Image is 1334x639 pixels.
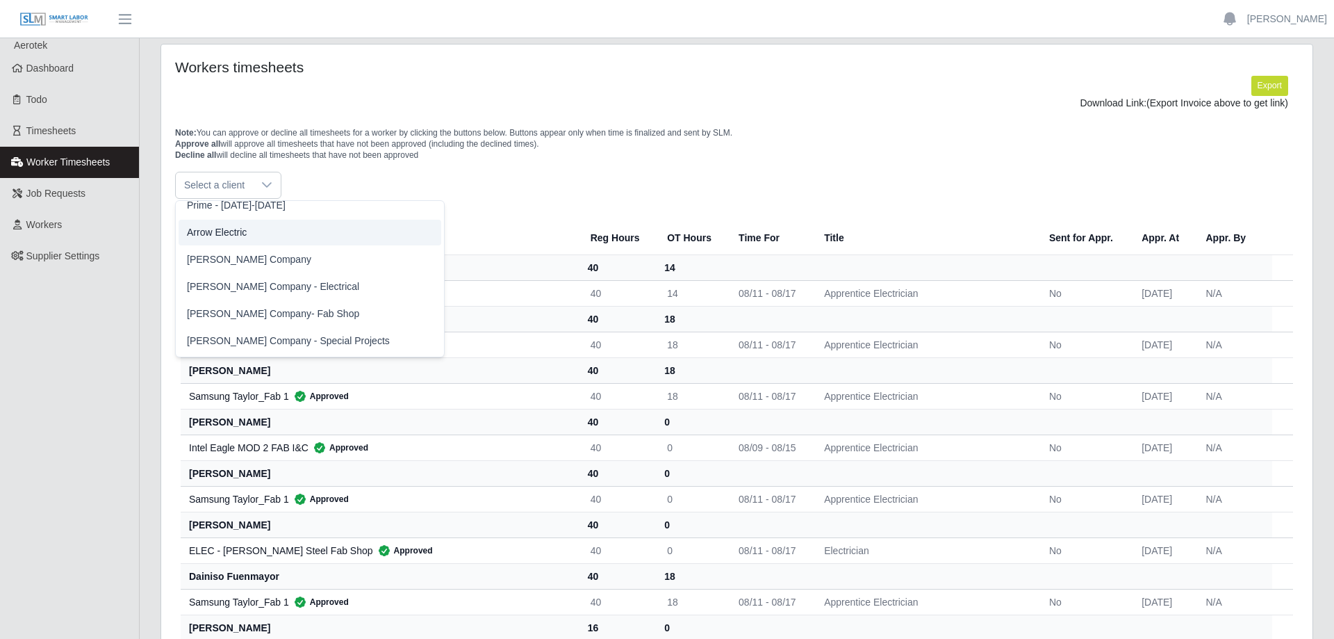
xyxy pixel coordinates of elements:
td: N/A [1195,332,1272,357]
th: 0 [656,409,727,435]
td: N/A [1195,537,1272,563]
p: You can approve or decline all timesheets for a worker by clicking the buttons below. Buttons app... [175,127,1299,161]
div: Samsung Taylor_Fab 1 [189,492,568,506]
td: 40 [579,435,656,460]
td: 08/11 - 08/17 [727,486,813,512]
span: Prime - [DATE]-[DATE] [187,198,286,213]
th: 40 [579,357,656,383]
th: 0 [656,512,727,537]
td: N/A [1195,589,1272,615]
div: Intel Eagle MOD 2 FAB I&C [189,441,568,455]
td: [DATE] [1130,537,1194,563]
li: Arrow Electric [179,220,441,245]
td: 18 [656,332,727,357]
div: ELEC - [PERSON_NAME] Steel Fab Shop [189,544,568,558]
th: dainiso fuenmayor [181,563,579,589]
td: 18 [656,589,727,615]
div: Samsung Taylor_Fab 1 [189,389,568,403]
td: No [1038,486,1130,512]
span: [PERSON_NAME] Company- Fab Shop [187,307,359,321]
th: [PERSON_NAME] [181,409,579,435]
td: Electrician [813,537,1038,563]
div: Samsung Taylor_Fab 1 [189,595,568,609]
a: [PERSON_NAME] [1247,12,1327,26]
th: Appr. By [1195,221,1272,255]
span: Approved [308,441,368,455]
th: Title [813,221,1038,255]
td: Apprentice Electrician [813,383,1038,409]
td: 40 [579,280,656,306]
th: 40 [579,409,656,435]
th: [PERSON_NAME] [181,512,579,537]
th: Sent for Appr. [1038,221,1130,255]
td: 0 [656,486,727,512]
h4: Workers timesheets [175,58,631,76]
td: 40 [579,537,656,563]
li: Lee Company - Special Projects [179,328,441,354]
li: Prime - Saturday-Friday [179,193,441,218]
td: N/A [1195,435,1272,460]
span: Workers [26,219,63,230]
span: Select a client [176,172,253,198]
td: No [1038,280,1130,306]
td: Apprentice Electrician [813,332,1038,357]
td: 08/09 - 08/15 [727,435,813,460]
td: 40 [579,332,656,357]
td: 14 [656,280,727,306]
td: 18 [656,383,727,409]
span: Todo [26,94,47,105]
td: 0 [656,435,727,460]
li: Lee Company [179,247,441,273]
span: Job Requests [26,188,86,199]
td: N/A [1195,280,1272,306]
td: 08/11 - 08/17 [727,383,813,409]
td: No [1038,435,1130,460]
td: [DATE] [1130,383,1194,409]
img: SLM Logo [19,12,89,27]
th: 40 [579,460,656,486]
td: No [1038,383,1130,409]
span: Dashboard [26,63,74,74]
th: Reg Hours [579,221,656,255]
li: Lee Company- Fab Shop [179,301,441,327]
th: 14 [656,254,727,280]
th: Appr. At [1130,221,1194,255]
span: Supplier Settings [26,250,100,261]
span: (Export Invoice above to get link) [1146,97,1288,108]
th: 0 [656,460,727,486]
th: 40 [579,563,656,589]
span: Arrow Electric [187,225,247,240]
th: 40 [579,254,656,280]
th: [PERSON_NAME] [181,460,579,486]
td: 08/11 - 08/17 [727,589,813,615]
span: [PERSON_NAME] Company [187,252,311,267]
span: Approved [289,389,349,403]
th: OT Hours [656,221,727,255]
td: N/A [1195,486,1272,512]
td: No [1038,537,1130,563]
td: No [1038,332,1130,357]
span: Note: [175,128,197,138]
span: Worker Timesheets [26,156,110,168]
td: 08/11 - 08/17 [727,332,813,357]
li: Lee Company - Electrical [179,274,441,300]
span: Approved [373,544,433,558]
span: Timesheets [26,125,76,136]
td: [DATE] [1130,435,1194,460]
span: Decline all [175,150,216,160]
th: 40 [579,306,656,332]
td: 40 [579,589,656,615]
td: [DATE] [1130,332,1194,357]
td: [DATE] [1130,280,1194,306]
td: Apprentice Electrician [813,589,1038,615]
span: Approve all [175,139,220,149]
button: Export [1251,76,1288,95]
td: 40 [579,383,656,409]
th: 40 [579,512,656,537]
span: Approved [289,492,349,506]
span: Aerotek [14,40,47,51]
th: 18 [656,563,727,589]
span: Approved [289,595,349,609]
td: 40 [579,486,656,512]
th: [PERSON_NAME] [181,357,579,383]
